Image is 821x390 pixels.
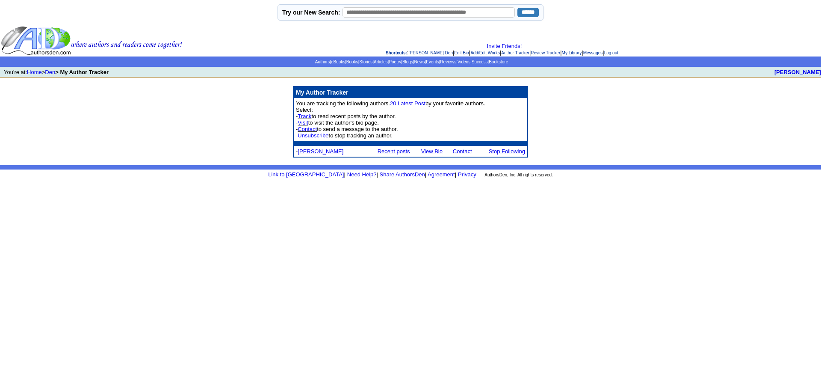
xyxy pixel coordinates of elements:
[268,171,344,178] a: Link to [GEOGRAPHIC_DATA]
[296,143,297,144] img: shim.gif
[774,69,821,75] a: [PERSON_NAME]
[298,126,317,132] font: Contact
[298,113,311,119] font: Track
[347,171,377,178] a: Need Help?
[458,171,476,178] a: Privacy
[386,51,407,55] span: Shortcuts:
[298,132,328,139] font: Unsubscribe
[344,171,345,178] font: |
[359,60,372,64] a: Stories
[378,148,410,155] a: Recent posts
[282,9,340,16] label: Try our New Search:
[55,69,109,75] b: > My Author Tracker
[414,60,425,64] a: News
[298,119,308,126] font: Visit
[296,100,485,139] font: You are tracking the following authors. by your favorite authors. Select: - to read recent posts ...
[489,60,508,64] a: Bookstore
[296,89,525,96] p: My Author Tracker
[374,60,388,64] a: Articles
[346,60,358,64] a: Books
[331,60,345,64] a: eBooks
[1,26,182,56] img: header_logo2.gif
[453,148,472,155] a: Contact
[484,173,553,177] font: AuthorsDen, Inc. All rights reserved.
[426,171,456,178] font: |
[409,51,453,55] a: [PERSON_NAME] Den
[501,51,529,55] a: Author Tracker
[402,60,413,64] a: Blogs
[4,69,109,75] font: You're at: >
[390,100,425,107] a: 20 Latest Post
[425,171,426,178] font: |
[376,171,378,178] font: |
[487,43,522,49] a: Invite Friends!
[298,148,343,155] a: [PERSON_NAME]
[45,69,55,75] a: Den
[454,51,469,55] a: Edit Bio
[458,60,470,64] a: Videos
[531,51,560,55] a: Review Tracker
[604,51,618,55] a: Log out
[296,148,343,155] font: -
[583,51,603,55] a: Messages
[426,60,439,64] a: Events
[421,148,443,155] a: View Bio
[489,148,525,155] a: Stop Following
[315,60,330,64] a: Authors
[428,171,455,178] a: Agreement
[389,60,401,64] a: Poetry
[380,171,425,178] a: Share AuthorsDen
[440,60,456,64] a: Reviews
[184,43,820,56] div: : | | | | | | |
[27,69,42,75] a: Home
[472,60,488,64] a: Success
[470,51,500,55] a: Add/Edit Works
[562,51,582,55] a: My Library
